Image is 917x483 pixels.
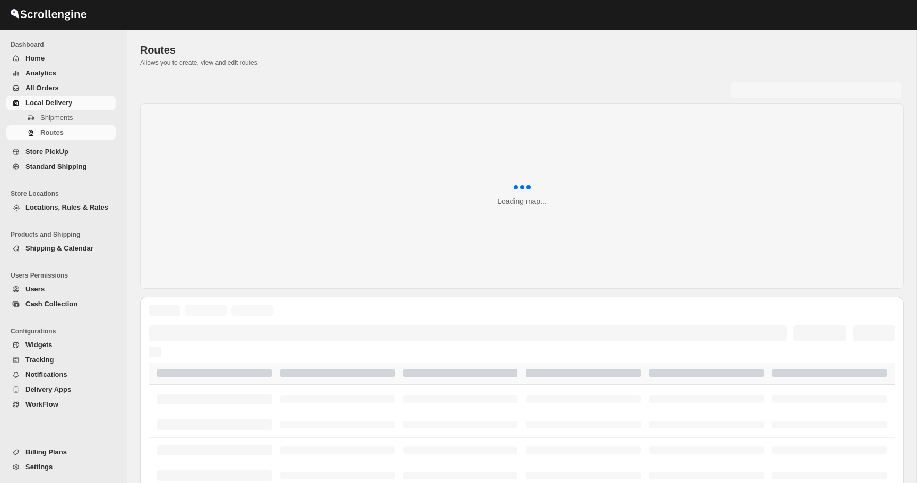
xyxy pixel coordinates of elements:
[25,285,45,293] span: Users
[6,110,116,125] button: Shipments
[6,66,116,81] button: Analytics
[25,341,52,349] span: Widgets
[25,54,45,62] span: Home
[25,356,54,364] span: Tracking
[11,271,120,280] span: Users Permissions
[40,114,73,122] span: Shipments
[6,338,116,352] button: Widgets
[25,385,71,393] span: Delivery Apps
[140,44,176,56] span: Routes
[6,397,116,412] button: WorkFlow
[25,162,87,170] span: Standard Shipping
[11,230,120,239] span: Products and Shipping
[6,460,116,475] button: Settings
[25,69,56,77] span: Analytics
[25,148,68,156] span: Store PickUp
[497,196,547,206] div: Loading map...
[25,244,93,252] span: Shipping & Calendar
[6,282,116,297] button: Users
[11,189,120,198] span: Store Locations
[6,352,116,367] button: Tracking
[6,51,116,66] button: Home
[6,445,116,460] button: Billing Plans
[6,297,116,312] button: Cash Collection
[6,125,116,140] button: Routes
[6,382,116,397] button: Delivery Apps
[11,40,120,49] span: Dashboard
[40,128,64,136] span: Routes
[11,327,120,335] span: Configurations
[25,300,77,308] span: Cash Collection
[25,448,67,456] span: Billing Plans
[6,367,116,382] button: Notifications
[25,84,59,92] span: All Orders
[25,370,67,378] span: Notifications
[25,203,108,211] span: Locations, Rules & Rates
[6,81,116,96] button: All Orders
[6,241,116,256] button: Shipping & Calendar
[140,58,904,67] p: Allows you to create, view and edit routes.
[25,463,53,471] span: Settings
[6,200,116,215] button: Locations, Rules & Rates
[25,400,58,408] span: WorkFlow
[25,99,72,107] span: Local Delivery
